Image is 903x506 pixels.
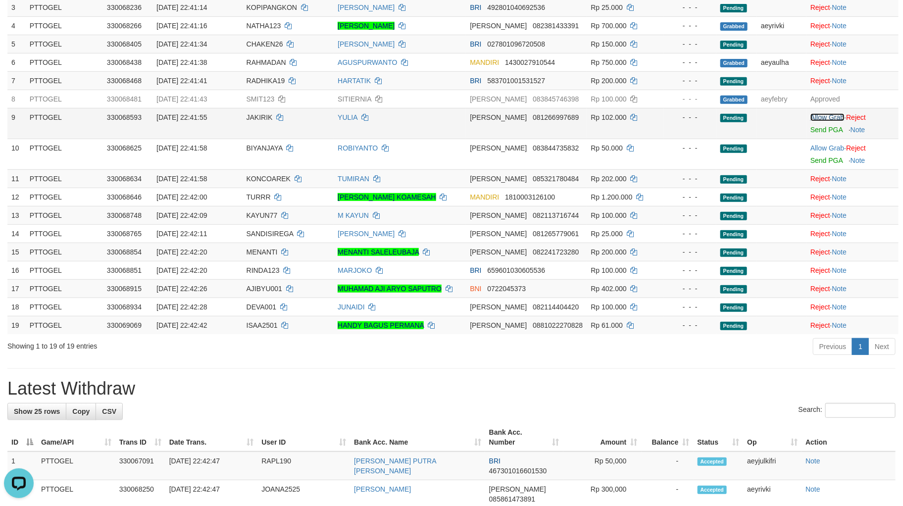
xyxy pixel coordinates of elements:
[591,230,623,238] span: Rp 25.000
[338,3,395,11] a: [PERSON_NAME]
[7,279,26,298] td: 17
[533,248,579,256] span: Copy 082241723280 to clipboard
[470,230,527,238] span: [PERSON_NAME]
[668,320,712,330] div: - - -
[668,2,712,12] div: - - -
[720,41,747,49] span: Pending
[720,212,747,220] span: Pending
[470,248,527,256] span: [PERSON_NAME]
[591,266,626,274] span: Rp 100.000
[26,188,103,206] td: PTTOGEL
[7,261,26,279] td: 16
[107,58,142,66] span: 330068438
[107,303,142,311] span: 330068934
[26,16,103,35] td: PTTOGEL
[832,193,847,201] a: Note
[505,58,555,66] span: Copy 1430027910544 to clipboard
[470,211,527,219] span: [PERSON_NAME]
[533,95,579,103] span: Copy 083845746398 to clipboard
[156,22,207,30] span: [DATE] 22:41:16
[338,285,442,293] a: MUHAMAD AJI ARYO SAPUTRO
[470,321,527,329] span: [PERSON_NAME]
[7,206,26,224] td: 13
[107,95,142,103] span: 330068481
[591,58,626,66] span: Rp 750.000
[14,407,60,415] span: Show 25 rows
[7,423,37,452] th: ID: activate to sort column descending
[7,53,26,71] td: 6
[338,22,395,30] a: [PERSON_NAME]
[805,485,820,493] a: Note
[156,113,207,121] span: [DATE] 22:41:55
[832,211,847,219] a: Note
[832,230,847,238] a: Note
[668,39,712,49] div: - - -
[668,143,712,153] div: - - -
[470,193,499,201] span: MANDIRI
[591,211,626,219] span: Rp 100.000
[26,279,103,298] td: PTTOGEL
[720,267,747,275] span: Pending
[591,193,632,201] span: Rp 1.200.000
[156,321,207,329] span: [DATE] 22:42:42
[7,90,26,108] td: 8
[354,485,411,493] a: [PERSON_NAME]
[694,423,744,452] th: Status: activate to sort column ascending
[533,175,579,183] span: Copy 085321780484 to clipboard
[810,156,843,164] a: Send PGA
[591,77,626,85] span: Rp 200.000
[338,77,371,85] a: HARTATIK
[533,113,579,121] span: Copy 081266997689 to clipboard
[107,266,142,274] span: 330068851
[470,40,481,48] span: BRI
[642,423,694,452] th: Balance: activate to sort column ascending
[851,126,865,134] a: Note
[533,144,579,152] span: Copy 083844735832 to clipboard
[806,298,899,316] td: ·
[115,452,165,480] td: 330067091
[489,485,546,493] span: [PERSON_NAME]
[810,321,830,329] a: Reject
[156,77,207,85] span: [DATE] 22:41:41
[470,3,481,11] span: BRI
[806,53,899,71] td: ·
[810,303,830,311] a: Reject
[107,22,142,30] span: 330068266
[489,467,547,475] span: Copy 467301016601530 to clipboard
[247,211,278,219] span: KAYUN77
[720,96,748,104] span: Grabbed
[107,3,142,11] span: 330068236
[720,145,747,153] span: Pending
[757,90,806,108] td: aeyfebry
[257,423,350,452] th: User ID: activate to sort column ascending
[810,144,846,152] span: ·
[668,265,712,275] div: - - -
[156,193,207,201] span: [DATE] 22:42:00
[7,169,26,188] td: 11
[806,224,899,243] td: ·
[338,266,372,274] a: MARJOKO
[591,175,626,183] span: Rp 202.000
[26,139,103,169] td: PTTOGEL
[668,302,712,312] div: - - -
[487,40,545,48] span: Copy 027801096720508 to clipboard
[489,495,535,503] span: Copy 085861473891 to clipboard
[7,188,26,206] td: 12
[810,248,830,256] a: Reject
[591,144,623,152] span: Rp 50.000
[591,40,626,48] span: Rp 150.000
[720,304,747,312] span: Pending
[247,303,276,311] span: DEVA001
[156,230,207,238] span: [DATE] 22:42:11
[470,175,527,183] span: [PERSON_NAME]
[7,71,26,90] td: 7
[338,230,395,238] a: [PERSON_NAME]
[805,457,820,465] a: Note
[156,144,207,152] span: [DATE] 22:41:58
[26,261,103,279] td: PTTOGEL
[668,57,712,67] div: - - -
[533,211,579,219] span: Copy 082113716744 to clipboard
[156,248,207,256] span: [DATE] 22:42:20
[591,303,626,311] span: Rp 100.000
[470,266,481,274] span: BRI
